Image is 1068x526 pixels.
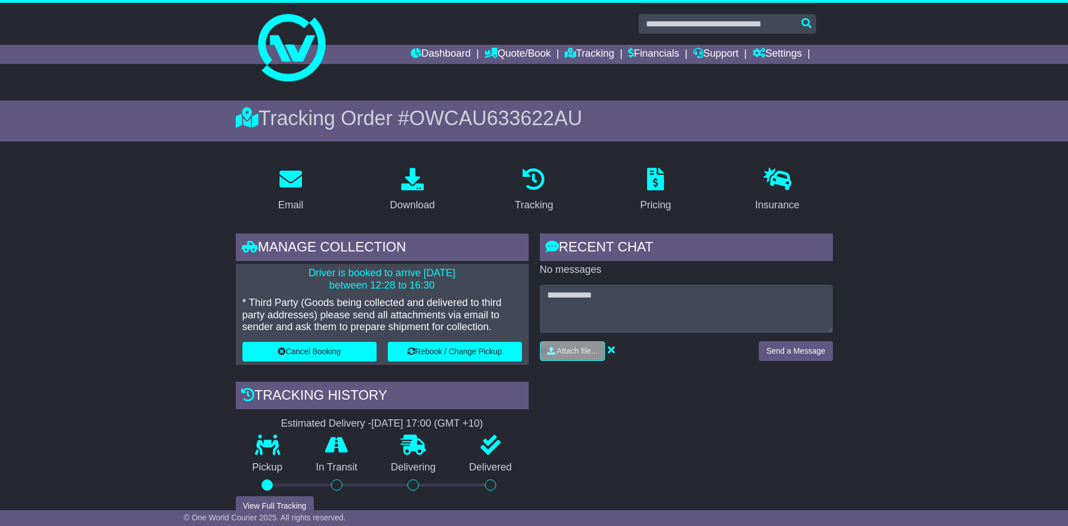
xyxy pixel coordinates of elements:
button: Cancel Booking [242,342,377,362]
a: Pricing [633,164,679,217]
a: Tracking [565,45,614,64]
div: RECENT CHAT [540,234,833,264]
a: Download [383,164,442,217]
p: Delivered [452,461,529,474]
a: Quote/Book [484,45,551,64]
div: Tracking [515,198,553,213]
button: Send a Message [759,341,832,361]
div: Tracking history [236,382,529,412]
div: [DATE] 17:00 (GMT +10) [372,418,483,430]
div: Insurance [755,198,800,213]
a: Settings [753,45,802,64]
div: Download [390,198,435,213]
p: Driver is booked to arrive [DATE] between 12:28 to 16:30 [242,267,522,291]
div: Manage collection [236,234,529,264]
div: Estimated Delivery - [236,418,529,430]
p: Pickup [236,461,300,474]
div: Tracking Order # [236,106,833,130]
p: * Third Party (Goods being collected and delivered to third party addresses) please send all atta... [242,297,522,333]
div: Pricing [640,198,671,213]
p: No messages [540,264,833,276]
a: Support [693,45,739,64]
a: Financials [628,45,679,64]
a: Tracking [507,164,560,217]
span: OWCAU633622AU [409,107,582,130]
p: Delivering [374,461,453,474]
a: Dashboard [411,45,471,64]
p: In Transit [299,461,374,474]
a: Insurance [748,164,807,217]
button: Rebook / Change Pickup [388,342,522,362]
a: Email [271,164,310,217]
button: View Full Tracking [236,496,314,516]
span: © One World Courier 2025. All rights reserved. [184,513,346,522]
div: Email [278,198,303,213]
